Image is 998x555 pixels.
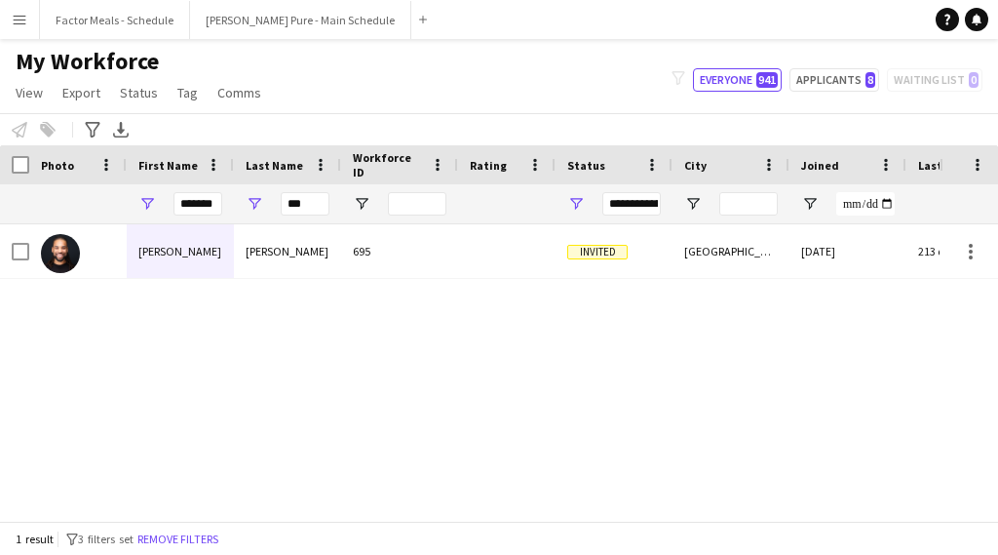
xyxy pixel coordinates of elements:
[693,68,782,92] button: Everyone941
[127,224,234,278] div: [PERSON_NAME]
[246,158,303,173] span: Last Name
[81,118,104,141] app-action-btn: Advanced filters
[177,84,198,101] span: Tag
[55,80,108,105] a: Export
[719,192,778,216] input: City Filter Input
[684,158,707,173] span: City
[134,529,222,550] button: Remove filters
[567,158,605,173] span: Status
[210,80,269,105] a: Comms
[789,224,906,278] div: [DATE]
[836,192,895,216] input: Joined Filter Input
[16,47,159,76] span: My Workforce
[672,224,789,278] div: [GEOGRAPHIC_DATA]
[801,195,819,213] button: Open Filter Menu
[789,68,879,92] button: Applicants8
[567,245,628,259] span: Invited
[281,192,329,216] input: Last Name Filter Input
[918,158,962,173] span: Last job
[41,234,80,273] img: Brandon Davis-Loper
[138,158,198,173] span: First Name
[756,72,778,88] span: 941
[801,158,839,173] span: Joined
[353,195,370,213] button: Open Filter Menu
[567,195,585,213] button: Open Filter Menu
[353,150,423,179] span: Workforce ID
[190,1,411,39] button: [PERSON_NAME] Pure - Main Schedule
[40,1,190,39] button: Factor Meals - Schedule
[78,532,134,546] span: 3 filters set
[112,80,166,105] a: Status
[865,72,875,88] span: 8
[8,80,51,105] a: View
[246,195,263,213] button: Open Filter Menu
[62,84,100,101] span: Export
[173,192,222,216] input: First Name Filter Input
[684,195,702,213] button: Open Filter Menu
[16,84,43,101] span: View
[234,224,341,278] div: [PERSON_NAME]
[120,84,158,101] span: Status
[170,80,206,105] a: Tag
[138,195,156,213] button: Open Filter Menu
[41,158,74,173] span: Photo
[388,192,446,216] input: Workforce ID Filter Input
[341,224,458,278] div: 695
[470,158,507,173] span: Rating
[109,118,133,141] app-action-btn: Export XLSX
[217,84,261,101] span: Comms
